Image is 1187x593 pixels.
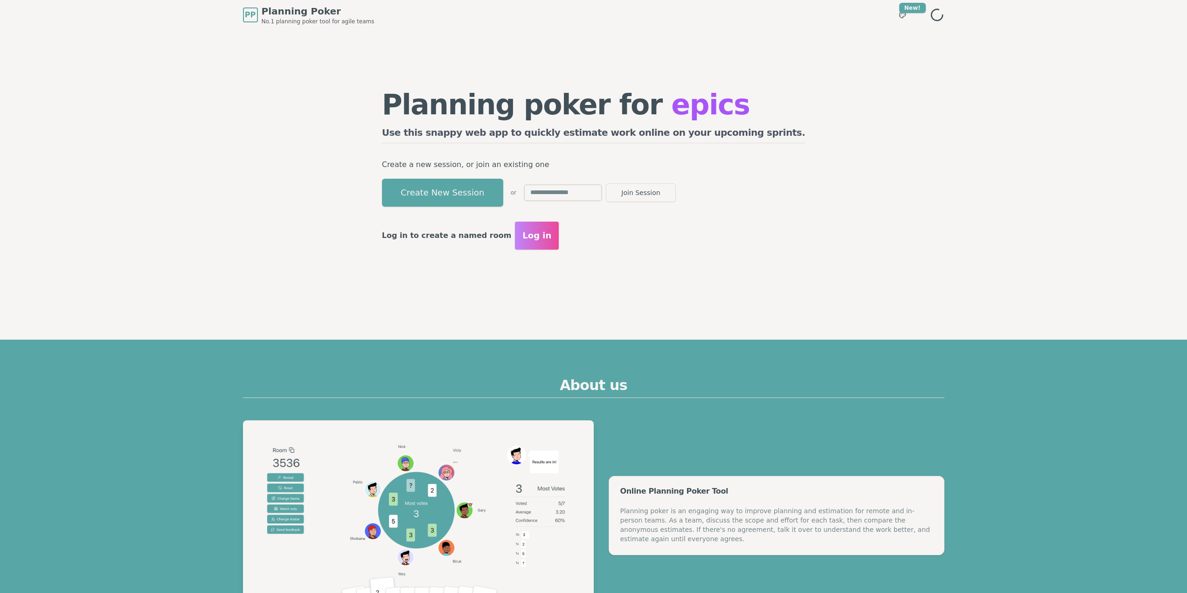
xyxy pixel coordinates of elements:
h1: Planning poker for [382,91,805,119]
button: Log in [515,222,559,250]
div: New! [899,3,926,13]
div: Online Planning Poker Tool [620,488,933,495]
span: epics [671,88,750,121]
span: or [511,189,516,196]
p: Log in to create a named room [382,229,512,242]
p: Create a new session, or join an existing one [382,158,805,171]
button: Join Session [606,183,676,202]
span: No.1 planning poker tool for agile teams [262,18,375,25]
button: Create New Session [382,179,503,207]
a: PPPlanning PokerNo.1 planning poker tool for agile teams [243,5,375,25]
h2: About us [243,377,944,398]
h2: Use this snappy web app to quickly estimate work online on your upcoming sprints. [382,126,805,143]
span: Planning Poker [262,5,375,18]
span: Log in [522,229,551,242]
div: Planning poker is an engaging way to improve planning and estimation for remote and in-person tea... [620,506,933,544]
button: New! [894,7,911,23]
span: PP [245,9,256,21]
